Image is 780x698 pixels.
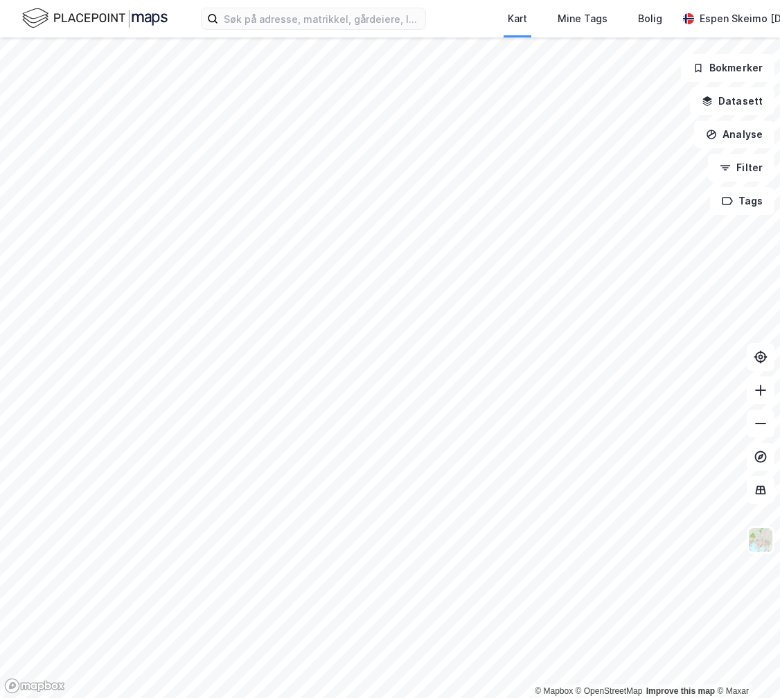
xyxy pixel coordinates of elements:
a: OpenStreetMap [576,686,643,696]
input: Søk på adresse, matrikkel, gårdeiere, leietakere eller personer [218,8,425,29]
button: Datasett [690,87,774,115]
div: Kart [508,10,527,27]
div: Mine Tags [558,10,608,27]
button: Tags [710,187,774,215]
button: Filter [708,154,774,182]
img: Z [747,527,774,553]
a: Improve this map [646,686,715,696]
img: logo.f888ab2527a4732fd821a326f86c7f29.svg [22,6,168,30]
a: Mapbox [535,686,573,696]
a: Mapbox homepage [4,678,65,694]
div: Bolig [638,10,662,27]
button: Analyse [694,121,774,148]
a: Maxar [717,686,749,696]
button: Bokmerker [681,54,774,82]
